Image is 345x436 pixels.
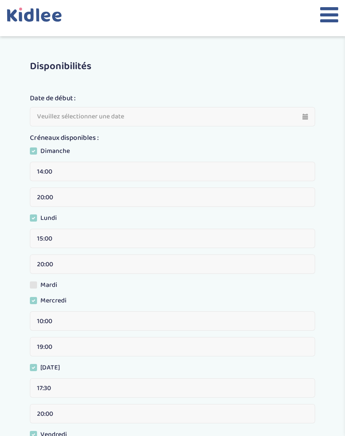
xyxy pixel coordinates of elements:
label: Créneaux disponibles : [30,133,99,144]
label: Date de début : [30,93,76,104]
label: Dimanche [30,146,76,159]
h3: Disponibilités [30,61,315,72]
label: [DATE] [30,363,66,375]
label: Lundi [30,213,63,226]
input: Veuillez sélectionner une date [30,107,315,126]
label: Mardi [30,280,64,293]
label: Mercredi [30,296,73,308]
